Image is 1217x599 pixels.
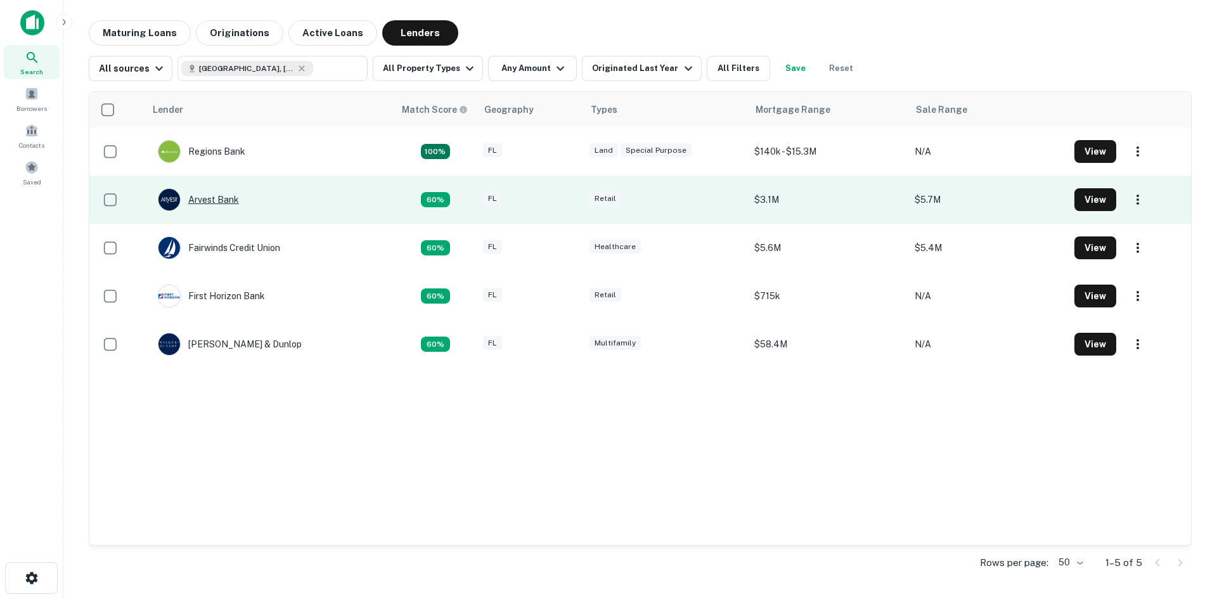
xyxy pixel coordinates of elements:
button: All sources [89,56,172,81]
th: Lender [145,92,394,127]
td: N/A [908,272,1069,320]
span: Borrowers [16,103,47,113]
th: Sale Range [908,92,1069,127]
img: capitalize-icon.png [20,10,44,35]
div: Capitalize uses an advanced AI algorithm to match your search with the best lender. The match sco... [421,192,450,207]
div: Capitalize uses an advanced AI algorithm to match your search with the best lender. The match sco... [421,337,450,352]
button: View [1074,285,1116,307]
span: Search [20,67,43,77]
td: N/A [908,320,1069,368]
div: Capitalize uses an advanced AI algorithm to match your search with the best lender. The match sco... [421,288,450,304]
th: Mortgage Range [748,92,908,127]
div: FL [483,336,502,351]
td: $5.7M [908,176,1069,224]
div: Retail [589,191,621,206]
div: All sources [99,61,167,76]
img: picture [158,189,180,210]
button: Originations [196,20,283,46]
div: Arvest Bank [158,188,239,211]
button: Active Loans [288,20,377,46]
div: [PERSON_NAME] & Dunlop [158,333,302,356]
div: Mortgage Range [756,102,830,117]
td: N/A [908,127,1069,176]
img: picture [158,141,180,162]
div: Types [591,102,617,117]
div: 50 [1053,553,1085,572]
div: Originated Last Year [592,61,695,76]
button: View [1074,140,1116,163]
td: $58.4M [748,320,908,368]
img: picture [158,285,180,307]
a: Saved [4,155,60,190]
button: Any Amount [488,56,577,81]
button: Reset [821,56,861,81]
a: Search [4,45,60,79]
div: Multifamily [589,336,641,351]
td: $5.6M [748,224,908,272]
div: Special Purpose [621,143,692,158]
p: 1–5 of 5 [1105,555,1142,570]
th: Types [583,92,748,127]
td: $715k [748,272,908,320]
button: All Property Types [373,56,483,81]
img: picture [158,333,180,355]
div: Capitalize uses an advanced AI algorithm to match your search with the best lender. The match sco... [402,103,468,117]
div: First Horizon Bank [158,285,265,307]
div: Geography [484,102,534,117]
span: [GEOGRAPHIC_DATA], [GEOGRAPHIC_DATA], [GEOGRAPHIC_DATA] [199,63,294,74]
button: View [1074,236,1116,259]
div: Retail [589,288,621,302]
button: View [1074,333,1116,356]
span: Saved [23,177,41,187]
button: Maturing Loans [89,20,191,46]
div: FL [483,191,502,206]
div: Lender [153,102,183,117]
button: Lenders [382,20,458,46]
div: Capitalize uses an advanced AI algorithm to match your search with the best lender. The match sco... [421,240,450,255]
div: Sale Range [916,102,967,117]
span: Contacts [19,140,44,150]
td: $3.1M [748,176,908,224]
button: Originated Last Year [582,56,701,81]
th: Geography [477,92,583,127]
td: $140k - $15.3M [748,127,908,176]
div: FL [483,240,502,254]
iframe: Chat Widget [1154,457,1217,518]
div: FL [483,288,502,302]
th: Capitalize uses an advanced AI algorithm to match your search with the best lender. The match sco... [394,92,477,127]
h6: Match Score [402,103,465,117]
div: Healthcare [589,240,641,254]
img: picture [158,237,180,259]
button: All Filters [707,56,770,81]
div: Land [589,143,618,158]
p: Rows per page: [980,555,1048,570]
div: Regions Bank [158,140,245,163]
div: Fairwinds Credit Union [158,236,280,259]
td: $5.4M [908,224,1069,272]
button: Save your search to get updates of matches that match your search criteria. [775,56,816,81]
div: Capitalize uses an advanced AI algorithm to match your search with the best lender. The match sco... [421,144,450,159]
div: FL [483,143,502,158]
button: View [1074,188,1116,211]
a: Contacts [4,119,60,153]
a: Borrowers [4,82,60,116]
